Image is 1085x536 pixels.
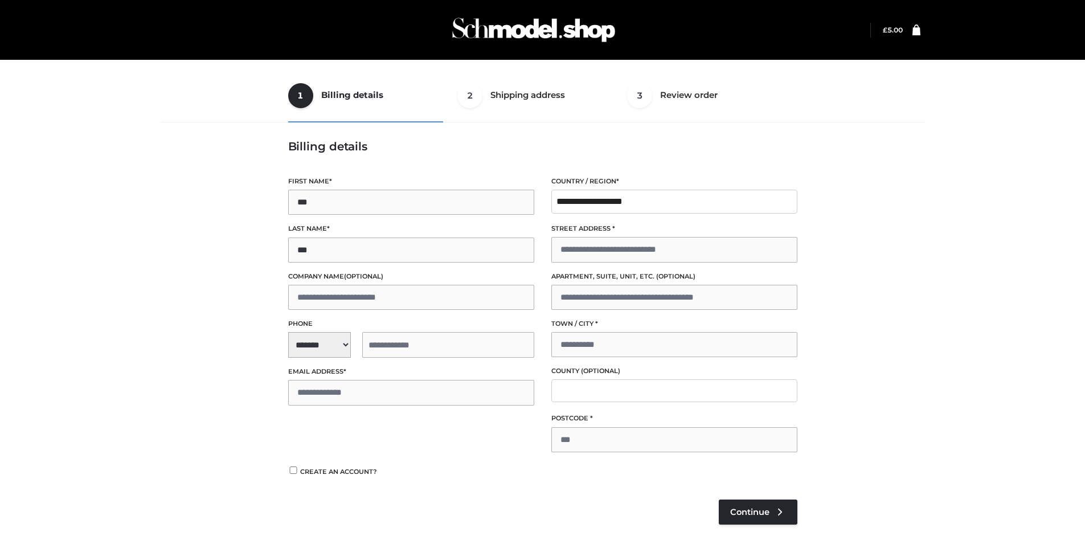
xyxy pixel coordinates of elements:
[719,500,797,525] a: Continue
[551,318,797,329] label: Town / City
[551,271,797,282] label: Apartment, suite, unit, etc.
[551,366,797,377] label: County
[344,272,383,280] span: (optional)
[288,271,534,282] label: Company name
[656,272,695,280] span: (optional)
[581,367,620,375] span: (optional)
[288,467,298,474] input: Create an account?
[551,223,797,234] label: Street address
[288,176,534,187] label: First name
[883,26,887,34] span: £
[448,7,619,52] img: Schmodel Admin 964
[300,468,377,476] span: Create an account?
[883,26,903,34] a: £5.00
[288,140,797,153] h3: Billing details
[551,413,797,424] label: Postcode
[551,176,797,187] label: Country / Region
[730,507,769,517] span: Continue
[288,366,534,377] label: Email address
[288,223,534,234] label: Last name
[288,318,534,329] label: Phone
[883,26,903,34] bdi: 5.00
